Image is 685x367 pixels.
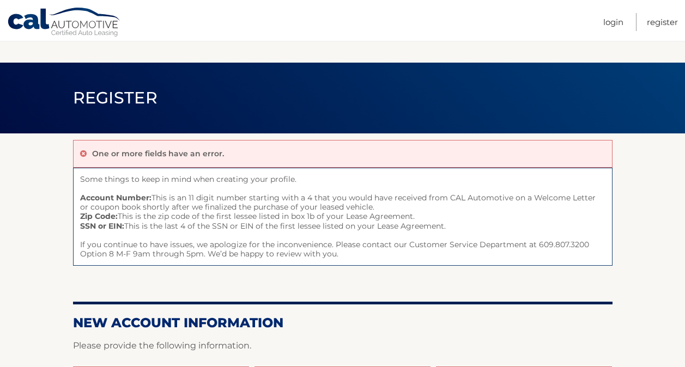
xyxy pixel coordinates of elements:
strong: Account Number: [80,193,151,203]
h2: New Account Information [73,315,613,331]
p: One or more fields have an error. [92,149,224,158]
a: Cal Automotive [7,7,122,39]
a: Register [647,13,678,31]
a: Login [603,13,623,31]
span: Register [73,88,158,108]
strong: SSN or EIN: [80,221,124,231]
p: Please provide the following information. [73,338,613,353]
span: Some things to keep in mind when creating your profile. This is an 11 digit number starting with ... [73,168,613,266]
strong: Zip Code: [80,211,118,221]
